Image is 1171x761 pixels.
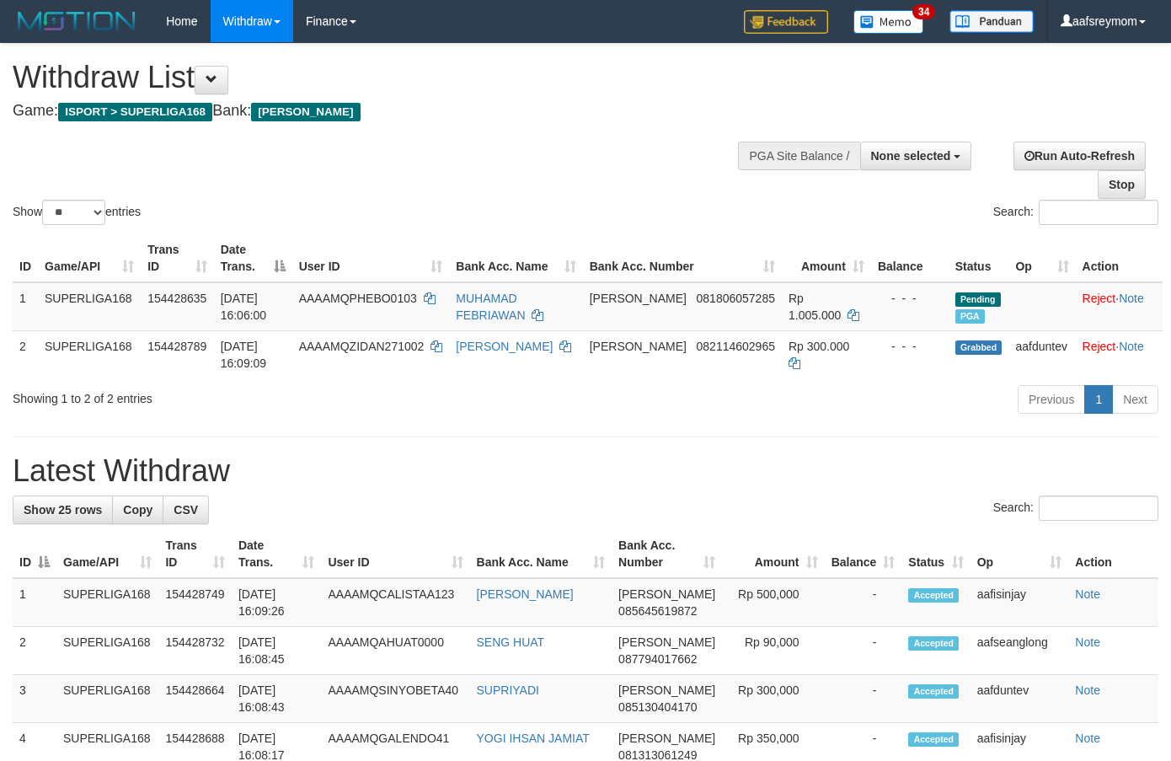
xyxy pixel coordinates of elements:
[221,340,267,370] span: [DATE] 16:09:09
[477,635,545,649] a: SENG HUAT
[722,627,824,675] td: Rp 90,000
[141,234,213,282] th: Trans ID: activate to sort column ascending
[955,309,985,324] span: Marked by aafsengchandara
[38,330,141,378] td: SUPERLIGA168
[158,675,231,723] td: 154428664
[908,684,959,699] span: Accepted
[449,234,582,282] th: Bank Acc. Name: activate to sort column ascending
[13,530,56,578] th: ID: activate to sort column descending
[1008,234,1075,282] th: Op: activate to sort column ascending
[38,282,141,331] td: SUPERLIGA168
[232,578,322,627] td: [DATE] 16:09:26
[1119,340,1144,353] a: Note
[1013,142,1146,170] a: Run Auto-Refresh
[477,587,574,601] a: [PERSON_NAME]
[299,292,417,305] span: AAAAMQPHEBO0103
[232,675,322,723] td: [DATE] 16:08:43
[618,700,697,714] span: Copy 085130404170 to clipboard
[871,234,949,282] th: Balance
[722,530,824,578] th: Amount: activate to sort column ascending
[590,340,687,353] span: [PERSON_NAME]
[697,340,775,353] span: Copy 082114602965 to clipboard
[56,530,158,578] th: Game/API: activate to sort column ascending
[789,340,849,353] span: Rp 300.000
[221,292,267,322] span: [DATE] 16:06:00
[825,578,902,627] td: -
[13,234,38,282] th: ID
[112,496,163,524] a: Copy
[13,61,764,94] h1: Withdraw List
[13,496,113,524] a: Show 25 rows
[860,142,972,170] button: None selected
[825,627,902,675] td: -
[853,10,924,34] img: Button%20Memo.svg
[321,530,469,578] th: User ID: activate to sort column ascending
[38,234,141,282] th: Game/API: activate to sort column ascending
[123,503,152,517] span: Copy
[158,530,231,578] th: Trans ID: activate to sort column ascending
[456,340,553,353] a: [PERSON_NAME]
[1076,282,1163,331] td: ·
[970,627,1069,675] td: aafseanglong
[321,675,469,723] td: AAAAMQSINYOBETA40
[908,732,959,747] span: Accepted
[1039,200,1158,225] input: Search:
[232,530,322,578] th: Date Trans.: activate to sort column ascending
[56,578,158,627] td: SUPERLIGA168
[993,200,1158,225] label: Search:
[13,8,141,34] img: MOTION_logo.png
[912,4,935,19] span: 34
[58,103,212,121] span: ISPORT > SUPERLIGA168
[825,530,902,578] th: Balance: activate to sort column ascending
[321,578,469,627] td: AAAAMQCALISTAA123
[618,635,715,649] span: [PERSON_NAME]
[147,340,206,353] span: 154428789
[158,627,231,675] td: 154428732
[1076,234,1163,282] th: Action
[477,732,590,745] a: YOGI IHSAN JAMIAT
[618,683,715,697] span: [PERSON_NAME]
[1084,385,1113,414] a: 1
[618,587,715,601] span: [PERSON_NAME]
[722,578,824,627] td: Rp 500,000
[618,604,697,618] span: Copy 085645619872 to clipboard
[158,578,231,627] td: 154428749
[56,627,158,675] td: SUPERLIGA168
[993,496,1158,521] label: Search:
[470,530,612,578] th: Bank Acc. Name: activate to sort column ascending
[13,103,764,120] h4: Game: Bank:
[13,578,56,627] td: 1
[13,383,475,407] div: Showing 1 to 2 of 2 entries
[908,588,959,603] span: Accepted
[744,10,828,34] img: Feedback.jpg
[738,142,859,170] div: PGA Site Balance /
[970,675,1069,723] td: aafduntev
[618,732,715,745] span: [PERSON_NAME]
[1075,732,1100,745] a: Note
[871,149,951,163] span: None selected
[1098,170,1146,199] a: Stop
[13,675,56,723] td: 3
[782,234,871,282] th: Amount: activate to sort column ascending
[214,234,292,282] th: Date Trans.: activate to sort column descending
[878,290,942,307] div: - - -
[1112,385,1158,414] a: Next
[456,292,525,322] a: MUHAMAD FEBRIAWAN
[24,503,102,517] span: Show 25 rows
[174,503,198,517] span: CSV
[13,627,56,675] td: 2
[1075,683,1100,697] a: Note
[908,636,959,651] span: Accepted
[955,340,1003,355] span: Grabbed
[232,627,322,675] td: [DATE] 16:08:45
[1008,330,1075,378] td: aafduntev
[612,530,722,578] th: Bank Acc. Number: activate to sort column ascending
[13,330,38,378] td: 2
[56,675,158,723] td: SUPERLIGA168
[42,200,105,225] select: Showentries
[1018,385,1085,414] a: Previous
[878,338,942,355] div: - - -
[1083,340,1116,353] a: Reject
[477,683,539,697] a: SUPRIYADI
[1083,292,1116,305] a: Reject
